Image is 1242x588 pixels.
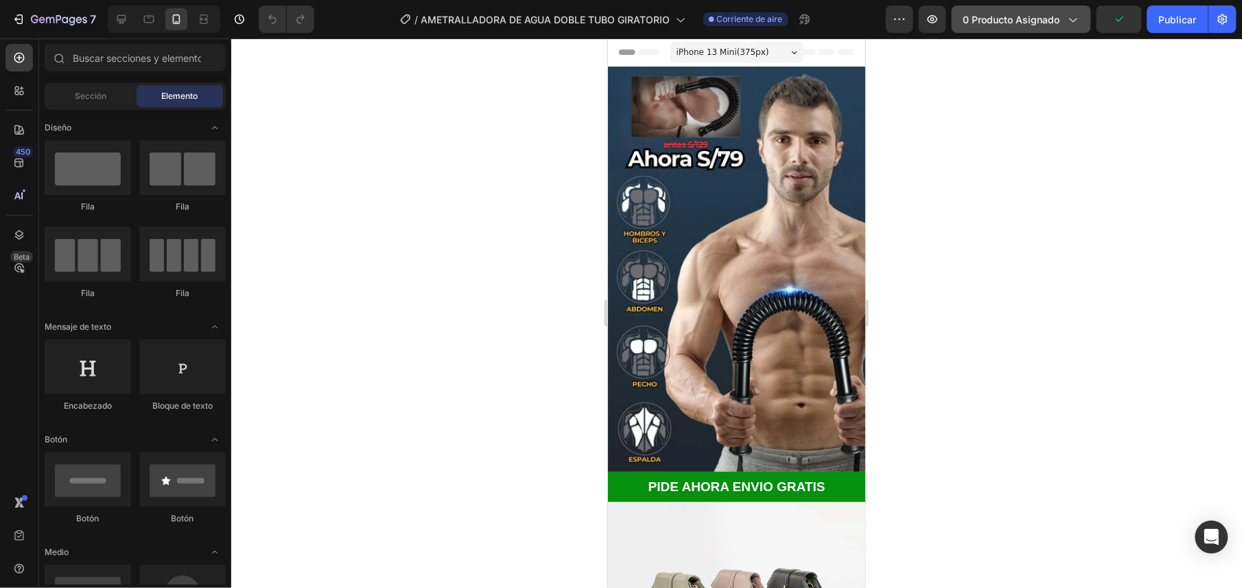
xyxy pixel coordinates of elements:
[608,38,865,588] iframe: Design area
[45,287,131,299] div: Fila
[204,316,226,338] span: Alternar abierto
[139,201,226,213] div: Fila
[415,12,419,27] span: /
[139,287,226,299] div: Fila
[162,90,198,102] span: Elemento
[139,512,226,525] div: Botón
[204,117,226,139] span: Alternar abierto
[13,146,33,157] div: 450
[952,5,1091,33] button: 0 producto asignado
[75,90,106,102] span: Sección
[421,12,670,27] span: AMETRALLADORA DE AGUA DOBLE TUBO GIRATORIO
[259,5,314,33] div: Deshacer/Rehacer
[1159,12,1197,27] font: Publicar
[45,546,69,558] span: Medio
[139,400,226,412] div: Bloque de texto
[45,400,131,412] div: Encabezado
[5,5,102,33] button: 7
[90,11,96,27] p: 7
[717,13,783,25] span: Corriente de aire
[204,541,226,563] span: Alternar abierto
[45,201,131,213] div: Fila
[45,321,111,333] span: Mensaje de texto
[10,251,33,262] div: Beta
[45,122,71,134] span: Diseño
[204,429,226,451] span: Alternar abierto
[1147,5,1208,33] button: Publicar
[1195,521,1228,554] div: Abra Intercom Messenger
[45,512,131,525] div: Botón
[45,44,226,71] input: Buscar secciones y elementos
[45,433,67,446] span: Botón
[963,12,1060,27] span: 0 producto asignado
